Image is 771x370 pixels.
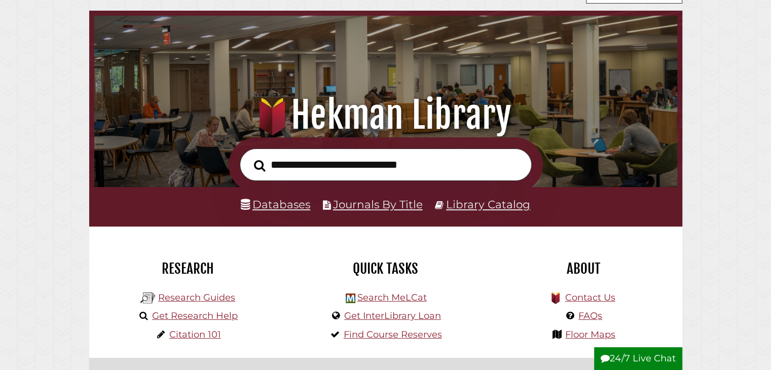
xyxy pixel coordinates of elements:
[565,329,615,340] a: Floor Maps
[357,292,426,303] a: Search MeLCat
[578,310,602,321] a: FAQs
[333,198,423,211] a: Journals By Title
[492,260,675,277] h2: About
[158,292,235,303] a: Research Guides
[97,260,279,277] h2: Research
[346,293,355,303] img: Hekman Library Logo
[446,198,530,211] a: Library Catalog
[565,292,615,303] a: Contact Us
[140,290,156,306] img: Hekman Library Logo
[169,329,221,340] a: Citation 101
[249,157,271,174] button: Search
[254,159,266,171] i: Search
[344,310,441,321] a: Get InterLibrary Loan
[344,329,442,340] a: Find Course Reserves
[105,93,665,137] h1: Hekman Library
[295,260,477,277] h2: Quick Tasks
[152,310,238,321] a: Get Research Help
[241,198,310,211] a: Databases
